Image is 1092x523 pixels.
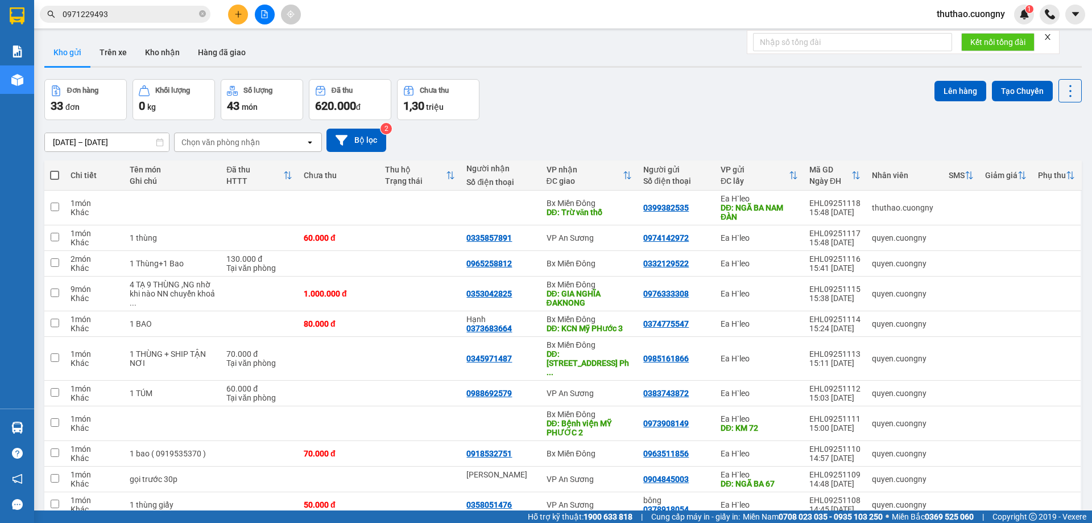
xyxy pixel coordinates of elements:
[643,475,689,484] div: 0904845003
[809,165,851,174] div: Mã GD
[643,176,709,186] div: Số điện thoại
[643,233,689,242] div: 0974142972
[44,39,90,66] button: Kho gửi
[130,389,215,398] div: 1 TÚM
[872,289,937,298] div: quyen.cuongny
[466,500,512,509] div: 0358051476
[715,160,804,191] th: Toggle SortBy
[547,500,632,509] div: VP An Sương
[226,349,292,359] div: 70.000 đ
[584,512,632,521] strong: 1900 633 818
[547,315,632,324] div: Bx Miền Đông
[90,39,136,66] button: Trên xe
[242,102,258,112] span: món
[643,165,709,174] div: Người gửi
[397,79,479,120] button: Chưa thu1,30 triệu
[226,393,292,402] div: Tại văn phòng
[721,203,798,221] div: DĐ: NGÃ BA NAM ĐÀN
[547,340,632,349] div: Bx Miền Đông
[130,449,215,458] div: 1 bao ( 0919535370 )
[1038,171,1066,180] div: Phụ thu
[12,473,23,484] span: notification
[71,359,118,368] div: Khác
[809,229,861,238] div: EHL09251117
[547,259,632,268] div: Bx Miền Đông
[379,160,461,191] th: Toggle SortBy
[385,176,446,186] div: Trạng thái
[181,137,260,148] div: Chọn văn phòng nhận
[304,289,374,298] div: 1.000.000 đ
[809,393,861,402] div: 15:03 [DATE]
[130,176,215,186] div: Ghi chú
[155,87,190,94] div: Khối lượng
[466,315,535,324] div: Hạnh
[872,475,937,484] div: quyen.cuongny
[71,324,118,333] div: Khác
[133,79,215,120] button: Khối lượng0kg
[872,354,937,363] div: quyen.cuongny
[643,354,689,363] div: 0985161866
[44,79,127,120] button: Đơn hàng33đơn
[809,384,861,393] div: EHL09251112
[51,99,63,113] span: 33
[420,87,449,94] div: Chưa thu
[943,160,979,191] th: Toggle SortBy
[753,33,952,51] input: Nhập số tổng đài
[130,259,215,268] div: 1 Thùng+1 Bao
[11,46,23,57] img: solution-icon
[226,165,283,174] div: Đã thu
[130,500,215,509] div: 1 thùng giấy
[809,208,861,217] div: 15:48 [DATE]
[304,233,374,242] div: 60.000 đ
[226,384,292,393] div: 60.000 đ
[982,510,984,523] span: |
[332,87,353,94] div: Đã thu
[721,414,798,423] div: Ea H`leo
[970,36,1025,48] span: Kết nối tổng đài
[12,448,23,459] span: question-circle
[547,475,632,484] div: VP An Sương
[925,512,974,521] strong: 0369 525 060
[809,285,861,294] div: EHL09251115
[721,389,798,398] div: Ea H`leo
[528,510,632,523] span: Hỗ trợ kỹ thuật:
[547,233,632,242] div: VP An Sương
[985,171,1017,180] div: Giảm giá
[721,449,798,458] div: Ea H`leo
[872,319,937,328] div: quyen.cuongny
[65,102,80,112] span: đơn
[804,160,866,191] th: Toggle SortBy
[71,229,118,238] div: 1 món
[641,510,643,523] span: |
[809,454,861,463] div: 14:57 [DATE]
[130,165,215,174] div: Tên món
[721,233,798,242] div: Ea H`leo
[71,171,118,180] div: Chi tiết
[71,315,118,324] div: 1 món
[809,315,861,324] div: EHL09251114
[643,496,709,505] div: bông
[809,423,861,433] div: 15:00 [DATE]
[721,194,798,203] div: Ea H`leo
[809,199,861,208] div: EHL09251118
[547,419,632,437] div: DĐ: Bệnh viện MỸ PHƯỚC 2
[547,368,553,377] span: ...
[809,254,861,263] div: EHL09251116
[243,87,272,94] div: Số lượng
[1027,5,1031,13] span: 1
[892,510,974,523] span: Miền Bắc
[380,123,392,134] sup: 2
[71,505,118,514] div: Khác
[1019,9,1029,19] img: icon-new-feature
[721,470,798,479] div: Ea H`leo
[721,500,798,509] div: Ea H`leo
[809,444,861,454] div: EHL09251110
[45,133,169,151] input: Select a date range.
[11,74,23,86] img: warehouse-icon
[130,475,215,484] div: gọi trước 30p
[71,414,118,423] div: 1 món
[872,171,937,180] div: Nhân viên
[189,39,255,66] button: Hàng đã giao
[385,165,446,174] div: Thu hộ
[228,5,248,24] button: plus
